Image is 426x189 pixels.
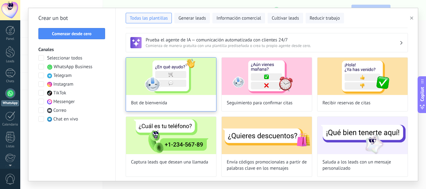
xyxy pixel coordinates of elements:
span: Messenger [53,99,75,105]
span: Saluda a los leads con un mensaje personalizado [322,159,403,172]
div: Leads [1,59,19,64]
span: Copilot [419,87,425,101]
img: Recibir reservas de citas [317,58,408,95]
span: Información comercial [216,15,261,21]
span: Instagram [53,81,73,87]
h3: Canales [38,47,105,53]
span: Recibir reservas de citas [322,100,370,106]
span: Chat en vivo [53,116,78,122]
button: Todas las plantillas [126,13,172,23]
span: WhatsApp Business [54,64,92,70]
div: Panel [1,37,19,41]
div: WhatsApp [1,100,19,106]
div: Listas [1,144,19,149]
div: Chats [1,79,19,83]
img: Captura leads que desean una llamada [126,117,216,154]
span: Captura leads que desean una llamada [131,159,208,165]
span: Generar leads [178,15,206,21]
span: Bot de bienvenida [131,100,167,106]
button: Cultivar leads [268,13,303,23]
span: TikTok [53,90,66,96]
button: Información comercial [212,13,265,23]
img: Envía códigos promocionales a partir de palabras clave en los mensajes [222,117,312,154]
button: Reducir trabajo [306,13,344,23]
h3: Prueba el agente de IA — comunicación automatizada con clientes 24/7 [146,37,399,43]
span: Cultivar leads [272,15,299,21]
button: Comenzar desde cero [38,28,105,39]
span: Comenzar desde cero [52,31,92,36]
h2: Crear un bot [38,13,105,23]
img: Bot de bienvenida [126,58,216,95]
span: Telegram [53,73,72,79]
button: Generar leads [174,13,210,23]
img: Seguimiento para confirmar citas [222,58,312,95]
span: Seguimiento para confirmar citas [227,100,293,106]
span: Correo [53,107,66,114]
span: Comienza de manera gratuita con una plantilla prediseñada o crea tu propio agente desde cero. [146,43,399,48]
span: Seleccionar todos [47,55,82,61]
span: Envía códigos promocionales a partir de palabras clave en los mensajes [227,159,307,172]
div: Calendario [1,123,19,127]
img: Saluda a los leads con un mensaje personalizado [317,117,408,154]
span: Reducir trabajo [310,15,340,21]
span: Todas las plantillas [130,15,168,21]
